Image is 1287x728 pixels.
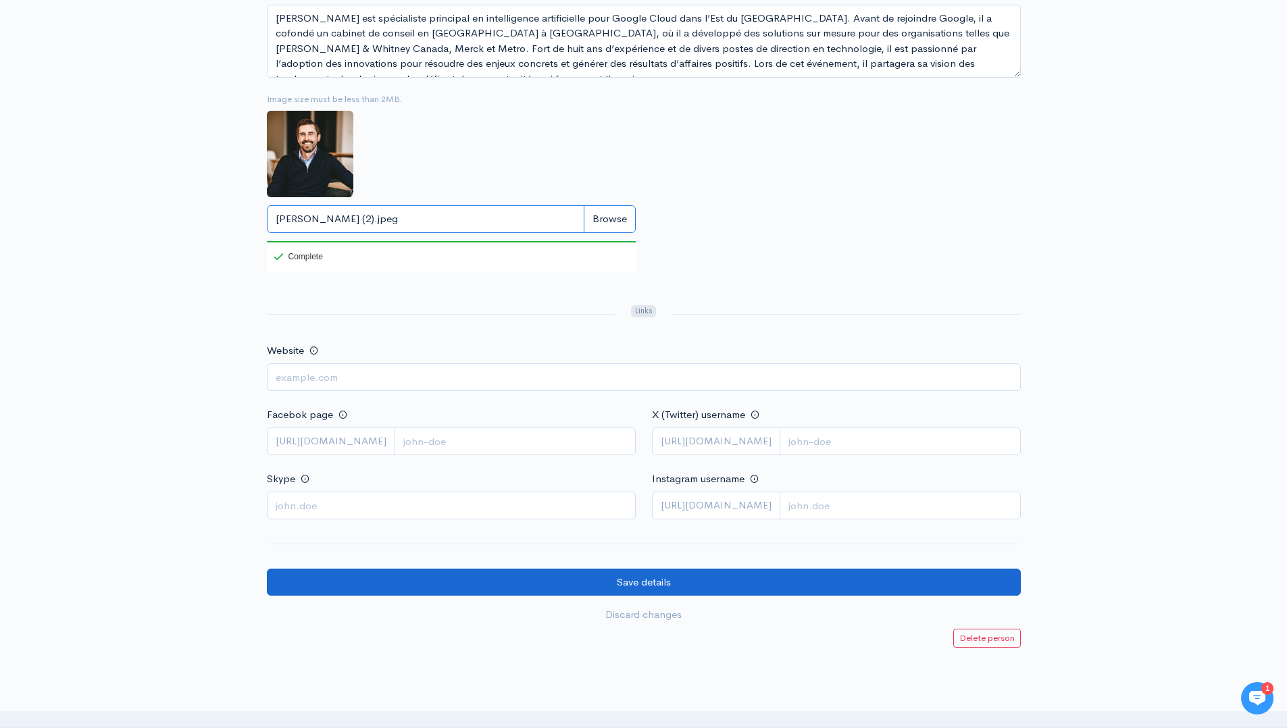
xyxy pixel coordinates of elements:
[267,471,295,487] label: Skype
[652,407,745,423] label: X (Twitter) username
[267,241,636,242] div: 100%
[652,471,745,487] label: Instagram username
[29,180,251,207] input: Search articles
[780,427,1021,455] input: john-doe
[395,427,636,455] input: john-doe
[953,629,1021,648] a: Delete person
[267,427,395,455] span: [URL][DOMAIN_NAME]
[8,157,262,174] p: Find an answer quickly
[267,343,304,359] label: Website
[959,632,1015,644] small: Delete person
[11,103,259,132] button: New conversation
[267,363,1021,391] input: example.com
[267,492,636,519] input: john.doe
[267,241,326,272] div: Complete
[780,492,1021,519] input: john.doe
[267,93,636,106] small: Image size must be less than 2MB.
[652,427,780,455] span: [URL][DOMAIN_NAME]
[1241,682,1273,714] iframe: gist-messenger-bubble-iframe
[267,407,333,423] label: Facebok page
[267,111,353,197] img: ...
[631,305,656,318] span: Links
[652,492,780,519] span: [URL][DOMAIN_NAME]
[87,112,162,123] span: New conversation
[267,569,1021,596] input: Save details
[274,253,323,261] div: Complete
[267,601,1021,629] a: Discard changes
